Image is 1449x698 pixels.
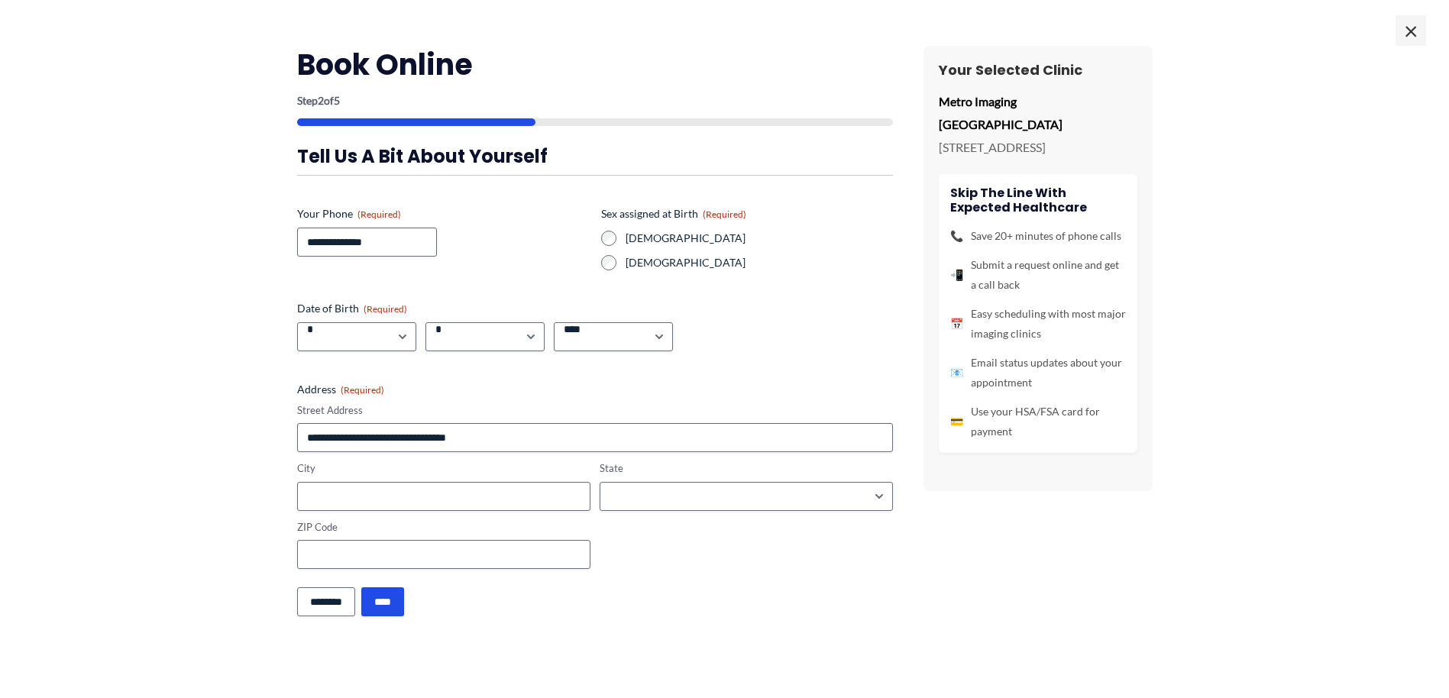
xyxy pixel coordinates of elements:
[950,412,963,431] span: 💳
[626,231,893,246] label: [DEMOGRAPHIC_DATA]
[950,304,1126,344] li: Easy scheduling with most major imaging clinics
[950,402,1126,441] li: Use your HSA/FSA card for payment
[297,520,590,535] label: ZIP Code
[1396,15,1426,46] span: ×
[950,314,963,334] span: 📅
[703,208,746,220] span: (Required)
[939,136,1137,159] p: [STREET_ADDRESS]
[297,46,893,83] h2: Book Online
[950,186,1126,215] h4: Skip the line with Expected Healthcare
[364,303,407,315] span: (Required)
[950,226,1126,246] li: Save 20+ minutes of phone calls
[297,461,590,476] label: City
[950,226,963,246] span: 📞
[950,363,963,383] span: 📧
[297,95,893,106] p: Step of
[297,403,893,418] label: Street Address
[600,461,893,476] label: State
[601,206,746,221] legend: Sex assigned at Birth
[950,353,1126,393] li: Email status updates about your appointment
[334,94,340,107] span: 5
[939,90,1137,135] p: Metro Imaging [GEOGRAPHIC_DATA]
[297,144,893,168] h3: Tell us a bit about yourself
[297,206,589,221] label: Your Phone
[297,382,384,397] legend: Address
[939,61,1137,79] h3: Your Selected Clinic
[318,94,324,107] span: 2
[950,265,963,285] span: 📲
[341,384,384,396] span: (Required)
[297,301,407,316] legend: Date of Birth
[950,255,1126,295] li: Submit a request online and get a call back
[357,208,401,220] span: (Required)
[626,255,893,270] label: [DEMOGRAPHIC_DATA]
